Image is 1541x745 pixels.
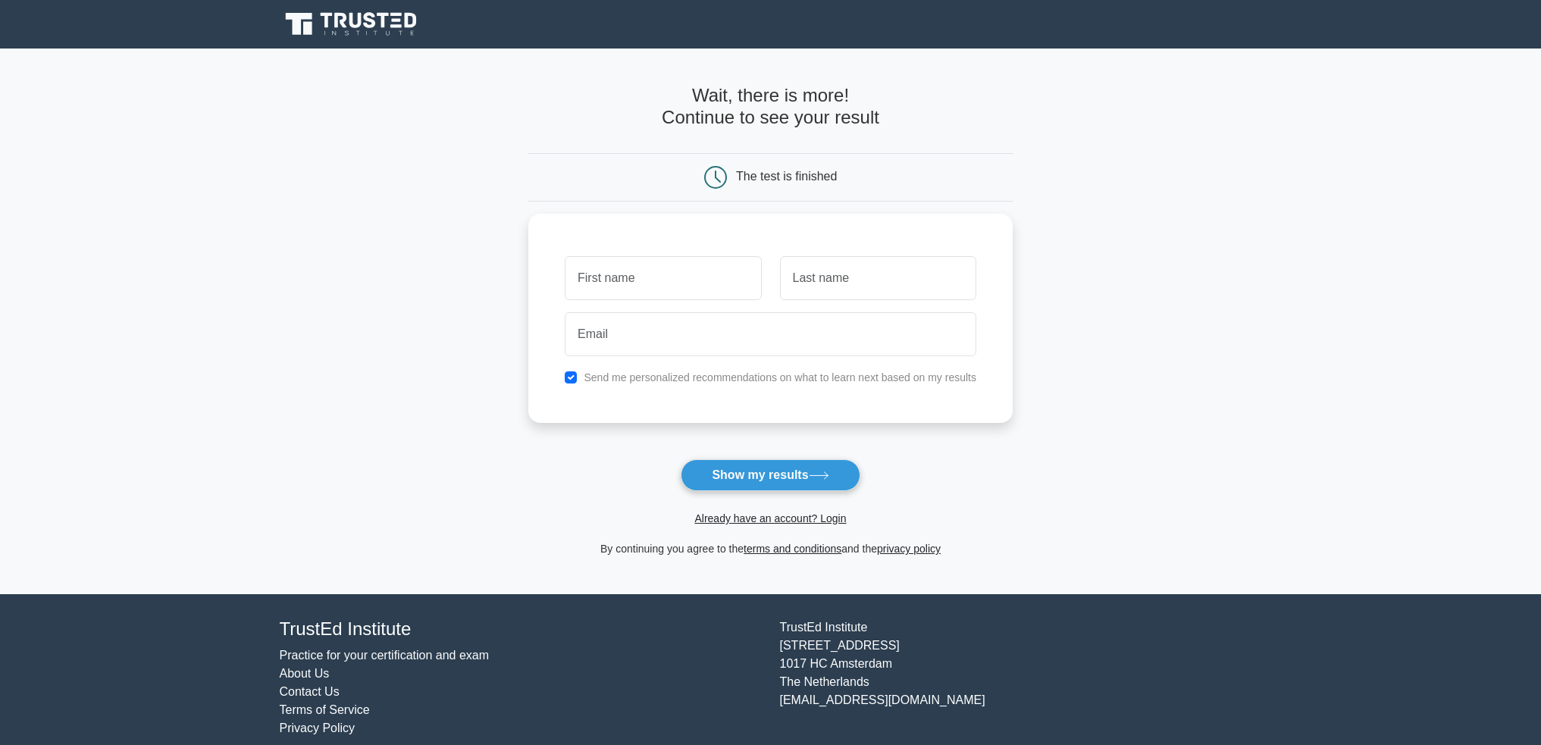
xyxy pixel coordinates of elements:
[565,256,761,300] input: First name
[280,703,370,716] a: Terms of Service
[528,85,1013,129] h4: Wait, there is more! Continue to see your result
[584,371,976,383] label: Send me personalized recommendations on what to learn next based on my results
[877,543,941,555] a: privacy policy
[744,543,841,555] a: terms and conditions
[519,540,1022,558] div: By continuing you agree to the and the
[771,618,1271,737] div: TrustEd Institute [STREET_ADDRESS] 1017 HC Amsterdam The Netherlands [EMAIL_ADDRESS][DOMAIN_NAME]
[280,649,490,662] a: Practice for your certification and exam
[280,618,762,640] h4: TrustEd Institute
[681,459,860,491] button: Show my results
[280,685,340,698] a: Contact Us
[694,512,846,524] a: Already have an account? Login
[736,170,837,183] div: The test is finished
[565,312,976,356] input: Email
[780,256,976,300] input: Last name
[280,722,355,734] a: Privacy Policy
[280,667,330,680] a: About Us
